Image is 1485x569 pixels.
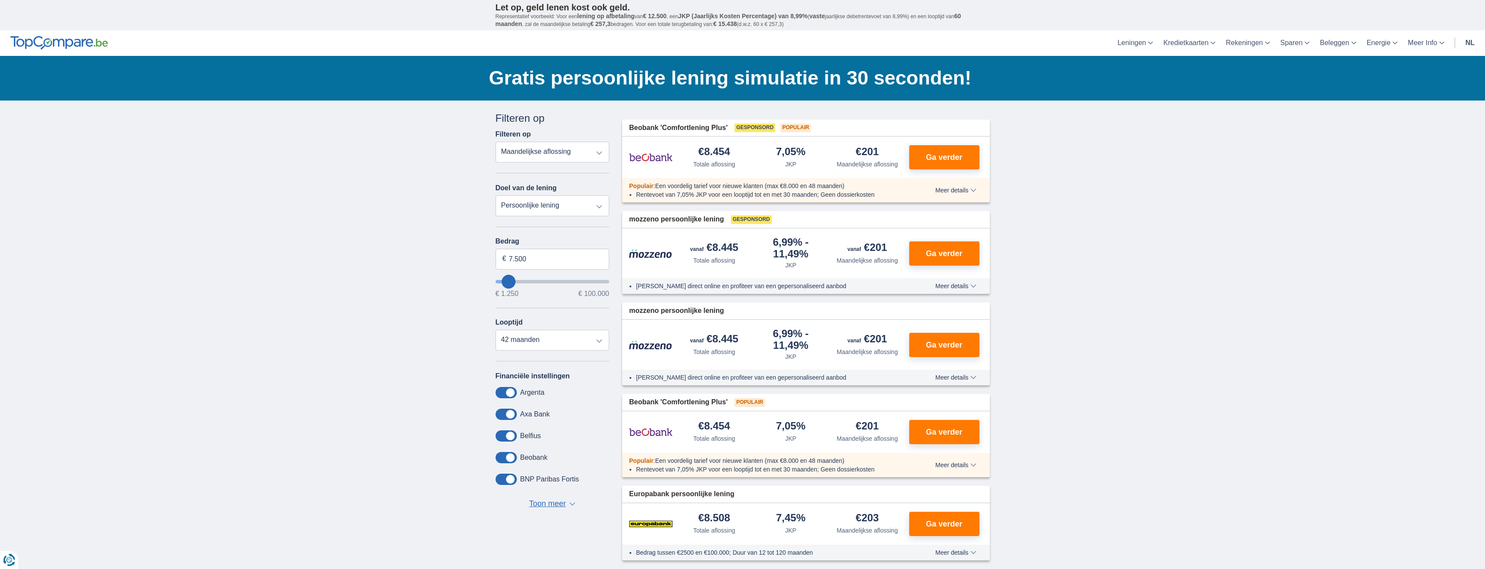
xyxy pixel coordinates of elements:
div: €201 [848,334,887,346]
span: Populair [629,182,653,189]
label: Filteren op [496,130,531,138]
div: JKP [785,261,796,270]
span: vaste [809,13,825,20]
img: product.pl.alt Beobank [629,146,672,168]
label: Beobank [520,454,548,462]
button: Ga verder [909,145,979,169]
button: Ga verder [909,333,979,357]
span: Populair [780,124,811,132]
label: BNP Paribas Fortis [520,475,579,483]
li: [PERSON_NAME] direct online en profiteer van een gepersonaliseerd aanbod [636,282,904,290]
span: Een voordelig tarief voor nieuwe klanten (max €8.000 en 48 maanden) [655,182,845,189]
button: Toon meer ▼ [526,498,578,510]
div: €8.445 [690,334,738,346]
a: Sparen [1275,30,1315,56]
div: €201 [848,242,887,254]
div: : [622,456,911,465]
img: product.pl.alt Europabank [629,513,672,535]
label: Bedrag [496,237,610,245]
span: Meer details [935,549,976,556]
div: 6,99% [756,237,826,259]
label: Belfius [520,432,541,440]
a: Beleggen [1315,30,1361,56]
span: Europabank persoonlijke lening [629,489,734,499]
span: Populair [734,398,765,407]
span: Toon meer [529,498,566,510]
span: 60 maanden [496,13,961,27]
span: Meer details [935,462,976,468]
input: wantToBorrow [496,280,610,283]
button: Meer details [929,374,982,381]
span: € 257,3 [590,20,610,27]
div: 6,99% [756,328,826,351]
span: Ga verder [926,428,962,436]
span: Beobank 'Comfortlening Plus' [629,397,728,407]
div: 7,45% [776,513,806,524]
img: product.pl.alt Mozzeno [629,340,672,350]
div: Maandelijkse aflossing [837,256,898,265]
span: ▼ [569,502,575,506]
span: Gesponsord [734,124,775,132]
label: Doel van de lening [496,184,557,192]
span: € 15.438 [713,20,737,27]
label: Financiële instellingen [496,372,570,380]
div: JKP [785,434,796,443]
button: Ga verder [909,512,979,536]
li: Rentevoet van 7,05% JKP voor een looptijd tot en met 30 maanden; Geen dossierkosten [636,190,904,199]
span: Ga verder [926,520,962,528]
div: Filteren op [496,111,610,126]
div: Maandelijkse aflossing [837,160,898,169]
div: Maandelijkse aflossing [837,434,898,443]
label: Axa Bank [520,410,550,418]
div: JKP [785,526,796,535]
span: Populair [629,457,653,464]
span: Meer details [935,187,976,193]
span: € 12.500 [643,13,667,20]
div: €8.454 [698,146,730,158]
span: Ga verder [926,153,962,161]
div: Totale aflossing [693,526,735,535]
div: Totale aflossing [693,434,735,443]
div: Totale aflossing [693,160,735,169]
div: 7,05% [776,421,806,432]
span: mozzeno persoonlijke lening [629,306,724,316]
span: JKP (Jaarlijks Kosten Percentage) van 8,99% [678,13,808,20]
div: €8.508 [698,513,730,524]
a: nl [1460,30,1480,56]
span: Ga verder [926,341,962,349]
button: Meer details [929,283,982,289]
div: JKP [785,160,796,169]
span: € [503,254,506,264]
div: €8.445 [690,242,738,254]
span: Beobank 'Comfortlening Plus' [629,123,728,133]
h1: Gratis persoonlijke lening simulatie in 30 seconden! [489,65,990,91]
div: Totale aflossing [693,348,735,356]
div: JKP [785,352,796,361]
span: Meer details [935,374,976,380]
div: €8.454 [698,421,730,432]
div: : [622,182,911,190]
a: Leningen [1112,30,1158,56]
a: Energie [1361,30,1403,56]
button: Meer details [929,549,982,556]
div: 7,05% [776,146,806,158]
div: Totale aflossing [693,256,735,265]
img: TopCompare [10,36,108,50]
button: Meer details [929,462,982,468]
div: €201 [856,421,879,432]
div: €201 [856,146,879,158]
p: Representatief voorbeeld: Voor een van , een ( jaarlijkse debetrentevoet van 8,99%) en een loopti... [496,13,990,28]
li: Bedrag tussen €2500 en €100.000; Duur van 12 tot 120 maanden [636,548,904,557]
span: Meer details [935,283,976,289]
div: Maandelijkse aflossing [837,526,898,535]
span: mozzeno persoonlijke lening [629,215,724,224]
p: Let op, geld lenen kost ook geld. [496,2,990,13]
span: Ga verder [926,250,962,257]
button: Ga verder [909,420,979,444]
button: Meer details [929,187,982,194]
a: Rekeningen [1221,30,1275,56]
img: product.pl.alt Beobank [629,421,672,443]
label: Argenta [520,389,545,397]
a: Kredietkaarten [1158,30,1221,56]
